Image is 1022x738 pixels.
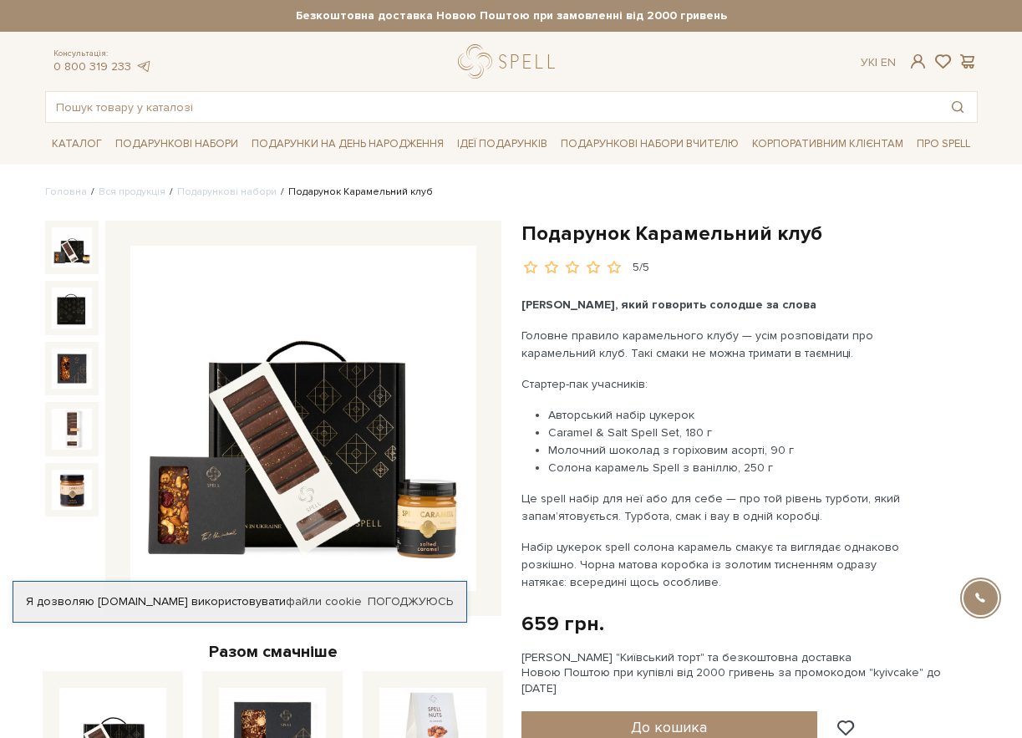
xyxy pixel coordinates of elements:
[45,8,978,23] strong: Безкоштовна доставка Новою Поштою при замовленні від 2000 гривень
[633,260,649,276] div: 5/5
[521,298,816,312] b: [PERSON_NAME], який говорить солодше за слова
[53,59,131,74] a: 0 800 319 233
[52,288,93,328] img: Подарунок Карамельний клуб
[910,131,977,157] a: Про Spell
[177,186,277,198] a: Подарункові набори
[521,611,604,637] div: 659 грн.
[521,650,978,696] div: [PERSON_NAME] "Київський торт" та безкоштовна доставка Новою Поштою при купівлі від 2000 гривень ...
[45,131,109,157] a: Каталог
[52,349,93,389] img: Подарунок Карамельний клуб
[631,718,707,736] span: До кошика
[861,55,896,70] div: Ук
[881,55,896,69] a: En
[130,246,475,591] img: Подарунок Карамельний клуб
[548,441,913,459] li: Молочний шоколад з горіховим асорті, 90 г
[458,44,562,79] a: logo
[109,131,245,157] a: Подарункові набори
[521,490,913,525] p: Це spell набір для неї або для себе — про той рівень турботи, який запам’ятовується. Турбота, сма...
[875,55,877,69] span: |
[52,470,93,511] img: Подарунок Карамельний клуб
[277,185,433,200] li: Подарунок Карамельний клуб
[52,227,93,268] img: Подарунок Карамельний клуб
[548,459,913,476] li: Солона карамель Spell з ваніллю, 250 г
[13,594,466,609] div: Я дозволяю [DOMAIN_NAME] використовувати
[938,92,977,122] button: Пошук товару у каталозі
[286,594,362,608] a: файли cookie
[53,48,152,59] span: Консультація:
[45,186,87,198] a: Головна
[46,92,938,122] input: Пошук товару у каталозі
[521,538,913,591] p: Набір цукерок spell солона карамель смакує та виглядає однаково розкішно. Чорна матова коробка із...
[450,131,554,157] a: Ідеї подарунків
[521,327,913,362] p: Головне правило карамельного клубу — усім розповідати про карамельний клуб. Такі смаки не можна т...
[99,186,165,198] a: Вся продукція
[45,641,501,663] div: Разом смачніше
[554,130,745,158] a: Подарункові набори Вчителю
[245,131,450,157] a: Подарунки на День народження
[521,375,913,393] p: Стартер-пак учасників:
[745,131,910,157] a: Корпоративним клієнтам
[521,221,978,247] h1: Подарунок Карамельний клуб
[548,424,913,441] li: Caramel & Salt Spell Set, 180 г
[368,594,453,609] a: Погоджуюсь
[52,409,93,450] img: Подарунок Карамельний клуб
[548,406,913,424] li: Авторський набір цукерок
[135,59,152,74] a: telegram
